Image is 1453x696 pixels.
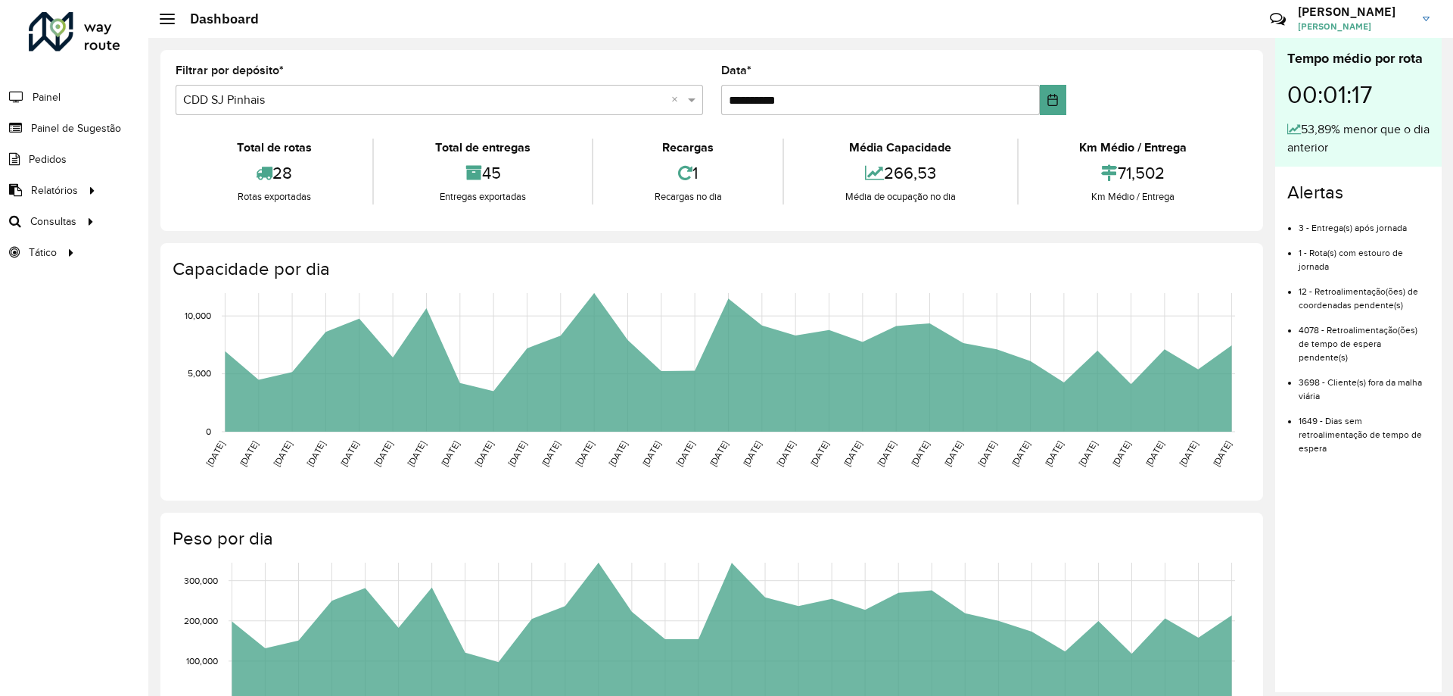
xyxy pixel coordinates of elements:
text: [DATE] [473,439,495,468]
text: [DATE] [305,439,327,468]
div: Km Médio / Entrega [1022,139,1244,157]
text: [DATE] [338,439,360,468]
text: [DATE] [942,439,964,468]
span: Clear all [671,91,684,109]
text: [DATE] [506,439,528,468]
span: Consultas [30,214,76,229]
text: [DATE] [808,439,830,468]
text: 5,000 [188,369,211,379]
span: Painel de Sugestão [31,120,121,136]
div: 266,53 [788,157,1013,189]
text: [DATE] [1143,439,1165,468]
text: [DATE] [1077,439,1099,468]
text: 200,000 [184,616,218,626]
li: 1649 - Dias sem retroalimentação de tempo de espera [1299,403,1430,455]
text: [DATE] [876,439,898,468]
text: [DATE] [272,439,294,468]
text: [DATE] [238,439,260,468]
div: Total de rotas [179,139,369,157]
div: Total de entregas [378,139,587,157]
span: Pedidos [29,151,67,167]
text: [DATE] [708,439,730,468]
h3: [PERSON_NAME] [1298,5,1411,19]
span: Tático [29,245,57,261]
div: Entregas exportadas [378,189,587,204]
text: [DATE] [741,439,763,468]
text: [DATE] [540,439,562,468]
text: [DATE] [372,439,394,468]
text: [DATE] [976,439,998,468]
h2: Dashboard [175,11,259,27]
text: [DATE] [640,439,662,468]
span: Painel [33,89,61,105]
span: [PERSON_NAME] [1298,20,1411,33]
div: Recargas no dia [597,189,779,204]
h4: Capacidade por dia [173,258,1248,280]
h4: Alertas [1287,182,1430,204]
text: [DATE] [909,439,931,468]
div: 28 [179,157,369,189]
text: 0 [206,426,211,436]
text: [DATE] [439,439,461,468]
span: Relatórios [31,183,78,198]
li: 3 - Entrega(s) após jornada [1299,210,1430,235]
div: Km Médio / Entrega [1022,189,1244,204]
text: [DATE] [1010,439,1031,468]
text: [DATE] [775,439,797,468]
label: Filtrar por depósito [176,61,284,80]
text: [DATE] [842,439,863,468]
text: [DATE] [674,439,696,468]
div: Recargas [597,139,779,157]
text: 100,000 [186,656,218,666]
a: Contato Rápido [1262,3,1294,36]
text: [DATE] [1211,439,1233,468]
div: Tempo médio por rota [1287,48,1430,69]
button: Choose Date [1040,85,1066,115]
li: 3698 - Cliente(s) fora da malha viária [1299,364,1430,403]
text: [DATE] [406,439,428,468]
div: 71,502 [1022,157,1244,189]
div: 45 [378,157,587,189]
text: [DATE] [1178,439,1199,468]
li: 1 - Rota(s) com estouro de jornada [1299,235,1430,273]
text: [DATE] [204,439,226,468]
div: Rotas exportadas [179,189,369,204]
div: 00:01:17 [1287,69,1430,120]
text: [DATE] [1043,439,1065,468]
label: Data [721,61,751,80]
text: [DATE] [607,439,629,468]
div: Média Capacidade [788,139,1013,157]
text: [DATE] [574,439,596,468]
div: Média de ocupação no dia [788,189,1013,204]
div: 1 [597,157,779,189]
h4: Peso por dia [173,528,1248,550]
text: 10,000 [185,311,211,320]
text: [DATE] [1110,439,1132,468]
div: 53,89% menor que o dia anterior [1287,120,1430,157]
li: 12 - Retroalimentação(ões) de coordenadas pendente(s) [1299,273,1430,312]
text: 300,000 [184,576,218,585]
li: 4078 - Retroalimentação(ões) de tempo de espera pendente(s) [1299,312,1430,364]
